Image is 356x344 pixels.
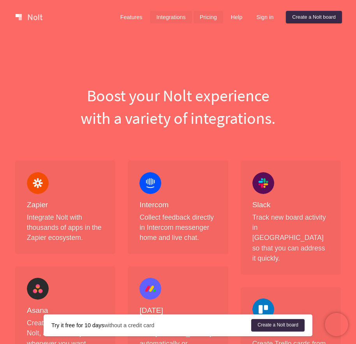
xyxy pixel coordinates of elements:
[27,306,104,316] h4: Asana
[51,322,104,328] strong: Try it free for 10 days
[194,11,223,23] a: Pricing
[251,319,305,332] a: Create a Nolt board
[139,200,216,210] h4: Intercom
[3,84,353,129] h1: Boost your Nolt experience with a variety of integrations.
[27,212,104,243] p: Integrate Nolt with thousands of apps in the Zapier ecosystem.
[51,321,251,329] div: without a credit card
[250,11,280,23] a: Sign in
[252,200,329,210] h4: Slack
[252,212,329,264] p: Track new board activity in [GEOGRAPHIC_DATA] so that you can address it quickly.
[225,11,249,23] a: Help
[27,200,104,210] h4: Zapier
[150,11,192,23] a: Integrations
[139,212,216,243] p: Collect feedback directly in Intercom messenger home and live chat.
[325,313,348,336] iframe: Chatra live chat
[139,306,216,316] h4: [DATE]
[286,11,342,23] a: Create a Nolt board
[114,11,149,23] a: Features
